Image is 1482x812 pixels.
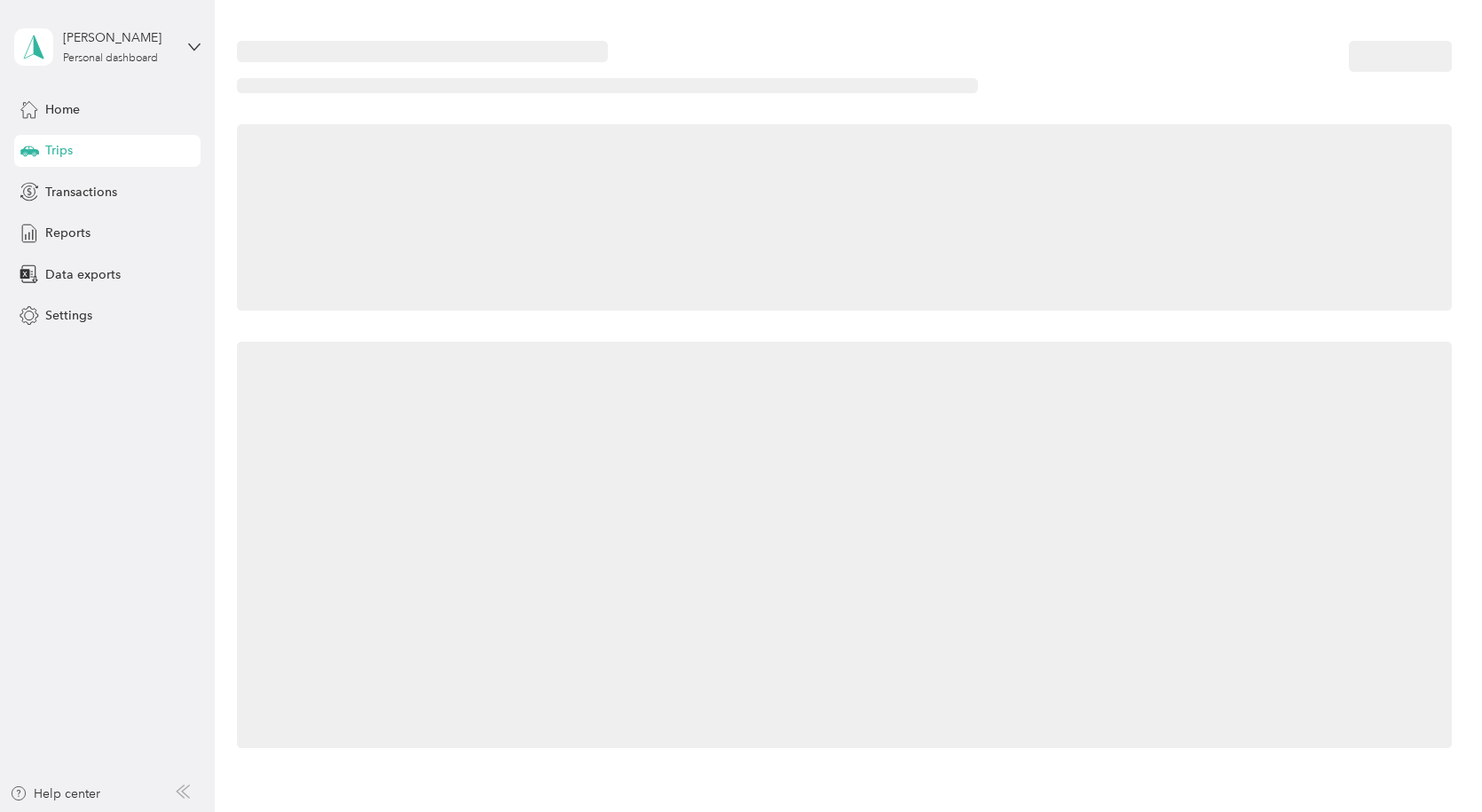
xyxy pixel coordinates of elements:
[45,306,92,325] span: Settings
[10,784,100,803] button: Help center
[63,53,158,64] div: Personal dashboard
[63,28,174,47] div: [PERSON_NAME]
[45,100,80,119] span: Home
[45,265,121,284] span: Data exports
[45,224,91,242] span: Reports
[1383,713,1482,812] iframe: Everlance-gr Chat Button Frame
[45,141,73,160] span: Trips
[45,183,117,201] span: Transactions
